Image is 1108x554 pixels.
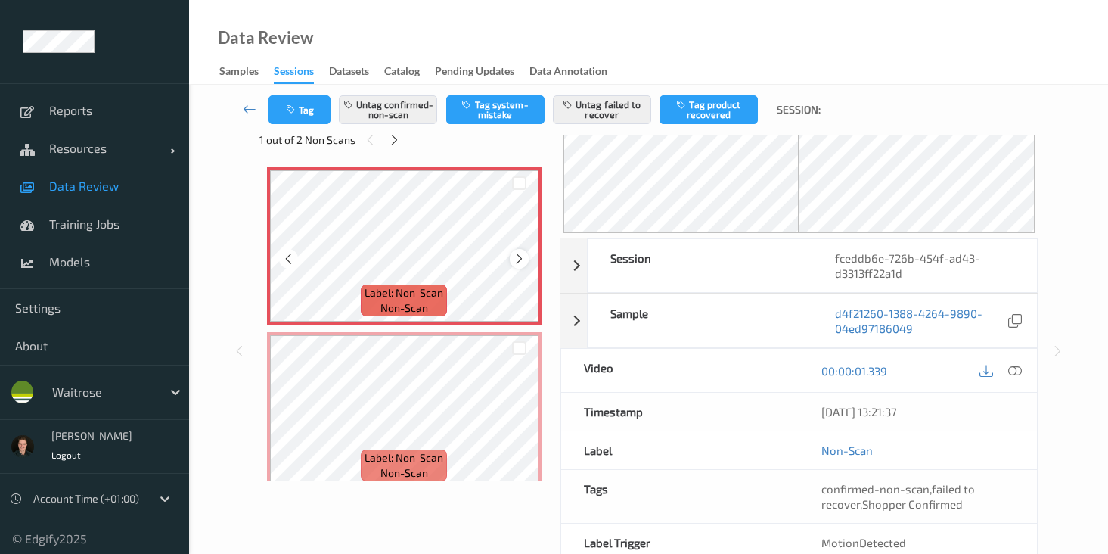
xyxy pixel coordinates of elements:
[435,61,529,82] a: Pending Updates
[529,61,622,82] a: Data Annotation
[835,306,1005,336] a: d4f21260-1388-4264-9890-04ed97186049
[660,95,758,124] button: Tag product recovered
[812,239,1037,292] div: fceddb6e-726b-454f-ad43-d3313ff22a1d
[821,404,1014,419] div: [DATE] 13:21:37
[821,482,975,511] span: failed to recover
[219,64,259,82] div: Samples
[380,300,428,316] span: non-scan
[384,61,435,82] a: Catalog
[529,64,607,82] div: Data Annotation
[365,450,443,465] span: Label: Non-Scan
[862,497,963,511] span: Shopper Confirmed
[274,61,329,84] a: Sessions
[561,393,799,431] div: Timestamp
[821,482,930,496] span: confirmed-non-scan
[329,61,384,82] a: Datasets
[365,285,443,300] span: Label: Non-Scan
[446,95,545,124] button: Tag system-mistake
[553,95,651,124] button: Untag failed to recover
[259,130,549,149] div: 1 out of 2 Non Scans
[435,64,514,82] div: Pending Updates
[821,363,887,378] a: 00:00:01.339
[329,64,369,82] div: Datasets
[560,294,1038,348] div: Sampled4f21260-1388-4264-9890-04ed97186049
[384,64,420,82] div: Catalog
[274,64,314,84] div: Sessions
[588,239,812,292] div: Session
[219,61,274,82] a: Samples
[218,30,313,45] div: Data Review
[561,431,799,469] div: Label
[821,482,975,511] span: , ,
[821,443,873,458] a: Non-Scan
[339,95,437,124] button: Untag confirmed-non-scan
[588,294,812,347] div: Sample
[268,95,331,124] button: Tag
[777,102,821,117] span: Session:
[561,349,799,392] div: Video
[380,465,428,481] span: non-scan
[560,238,1038,293] div: Sessionfceddb6e-726b-454f-ad43-d3313ff22a1d
[561,470,799,523] div: Tags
